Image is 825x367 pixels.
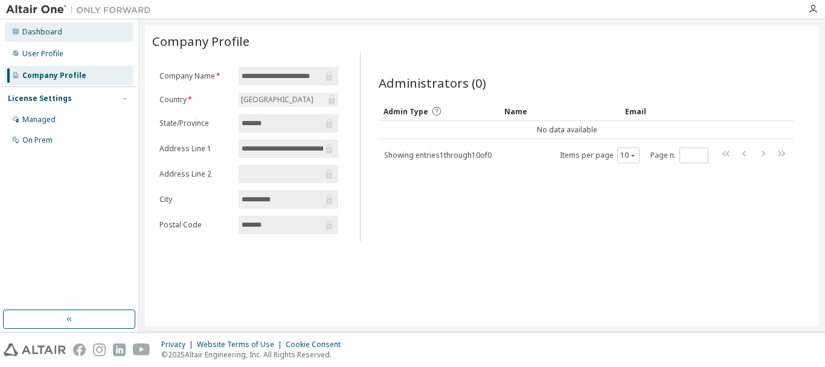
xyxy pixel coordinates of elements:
[504,102,615,121] div: Name
[22,49,63,59] div: User Profile
[159,119,231,128] label: State/Province
[560,148,640,163] span: Items per page
[93,343,106,356] img: instagram.svg
[159,95,231,105] label: Country
[286,340,348,349] div: Cookie Consent
[239,93,339,107] div: [GEOGRAPHIC_DATA]
[22,115,56,125] div: Managed
[159,144,231,154] label: Address Line 1
[8,94,72,103] div: License Settings
[379,121,755,139] td: No data available
[113,343,126,356] img: linkedin.svg
[159,195,231,204] label: City
[161,340,197,349] div: Privacy
[22,27,62,37] div: Dashboard
[152,33,249,50] span: Company Profile
[73,343,86,356] img: facebook.svg
[4,343,66,356] img: altair_logo.svg
[625,102,690,121] div: Email
[620,151,637,160] button: 10
[22,71,86,80] div: Company Profile
[239,93,315,106] div: [GEOGRAPHIC_DATA]
[159,220,231,230] label: Postal Code
[161,349,348,360] p: © 2025 Altair Engineering, Inc. All Rights Reserved.
[650,148,708,163] span: Page n.
[384,150,492,160] span: Showing entries 1 through 10 of 0
[197,340,286,349] div: Website Terms of Use
[384,106,428,117] span: Admin Type
[159,71,231,81] label: Company Name
[22,135,53,145] div: On Prem
[159,169,231,179] label: Address Line 2
[133,343,150,356] img: youtube.svg
[6,4,157,16] img: Altair One
[379,74,486,91] span: Administrators (0)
